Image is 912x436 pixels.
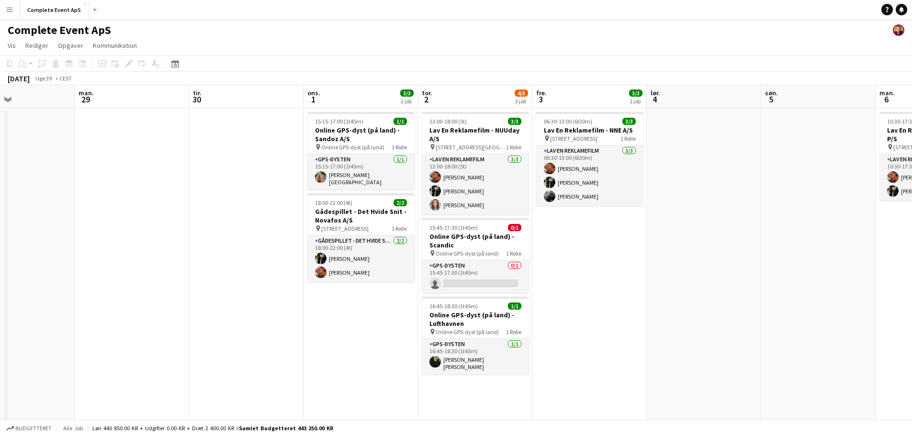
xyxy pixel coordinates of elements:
span: Uge 39 [32,75,56,82]
a: Kommunikation [89,39,141,52]
a: Vis [4,39,20,52]
span: Alle job [61,425,84,432]
span: Budgetteret [15,425,52,432]
span: Rediger [25,41,48,50]
a: Opgaver [54,39,87,52]
span: Kommunikation [93,41,137,50]
button: Complete Event ApS [20,0,89,19]
div: Løn 440 850.00 KR + Udgifter 0.00 KR + Diæt 2 400.00 KR = [92,425,333,432]
span: Opgaver [58,41,83,50]
h1: Complete Event ApS [8,23,111,37]
button: Budgetteret [5,423,53,434]
app-user-avatar: Christian Brøckner [893,24,904,36]
div: [DATE] [8,74,30,83]
a: Rediger [22,39,52,52]
span: Samlet budgetteret 443 250.00 KR [239,425,333,432]
span: Vis [8,41,16,50]
div: CEST [59,75,72,82]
